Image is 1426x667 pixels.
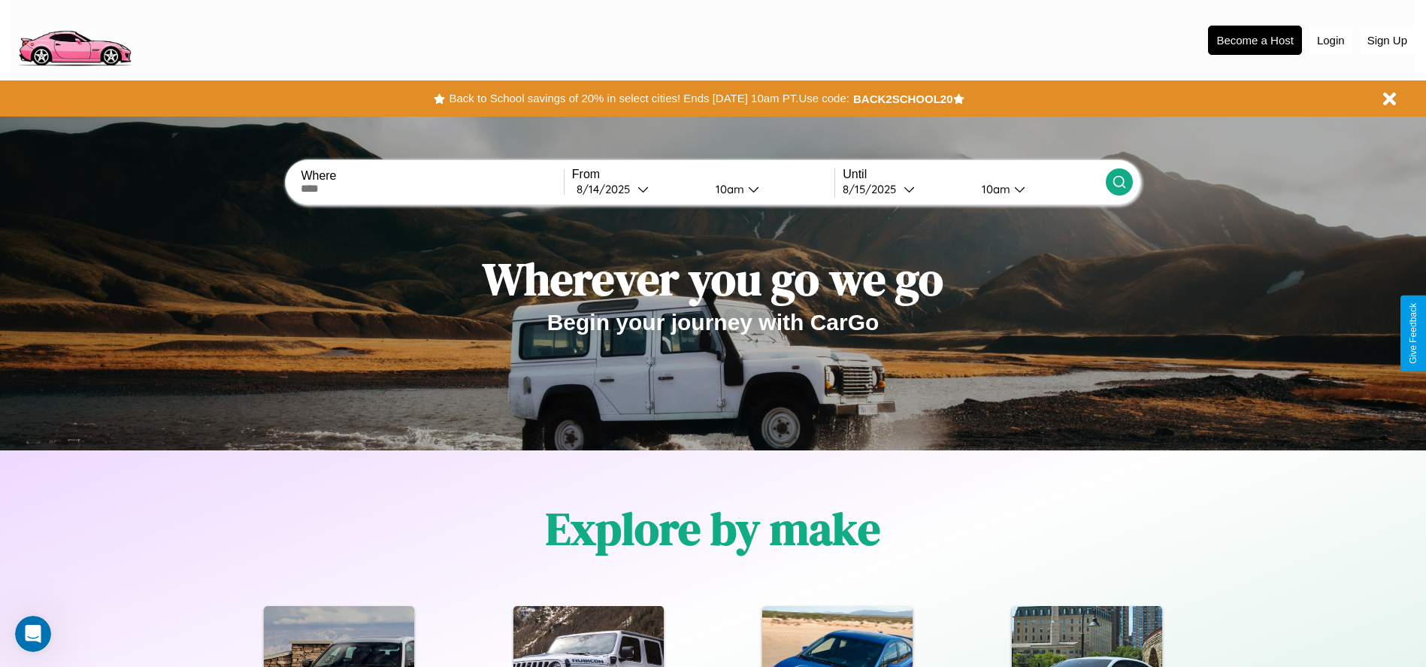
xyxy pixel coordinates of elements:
[704,181,835,197] button: 10am
[572,168,834,181] label: From
[445,88,852,109] button: Back to School savings of 20% in select cities! Ends [DATE] 10am PT.Use code:
[708,182,748,196] div: 10am
[1309,26,1352,54] button: Login
[1360,26,1415,54] button: Sign Up
[15,616,51,652] iframe: Intercom live chat
[970,181,1106,197] button: 10am
[301,169,563,183] label: Where
[546,498,880,559] h1: Explore by make
[572,181,704,197] button: 8/14/2025
[577,182,637,196] div: 8 / 14 / 2025
[1208,26,1302,55] button: Become a Host
[843,168,1105,181] label: Until
[11,8,138,70] img: logo
[843,182,904,196] div: 8 / 15 / 2025
[853,92,953,105] b: BACK2SCHOOL20
[1408,303,1418,364] div: Give Feedback
[974,182,1014,196] div: 10am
